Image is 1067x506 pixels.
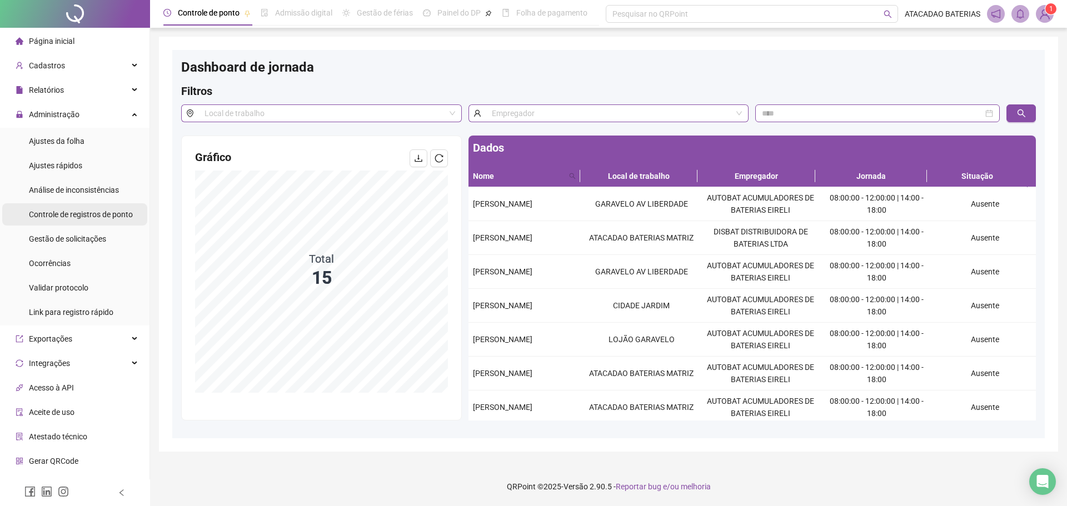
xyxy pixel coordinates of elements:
[163,9,171,17] span: clock-circle
[564,482,588,491] span: Versão
[16,111,23,118] span: lock
[567,168,578,184] span: search
[29,210,133,219] span: Controle de registros de ponto
[1036,6,1053,22] img: 76675
[473,403,532,412] span: [PERSON_NAME]
[820,187,934,221] td: 08:00:00 - 12:00:00 | 14:00 - 18:00
[616,482,711,491] span: Reportar bug e/ou melhoria
[820,390,934,424] td: 08:00:00 - 12:00:00 | 14:00 - 18:00
[29,137,84,146] span: Ajustes da folha
[29,186,119,194] span: Análise de inconsistências
[516,8,587,17] span: Folha de pagamento
[195,151,231,164] span: Gráfico
[29,234,106,243] span: Gestão de solicitações
[473,170,565,182] span: Nome
[29,359,70,368] span: Integrações
[1015,9,1025,19] span: bell
[934,390,1036,424] td: Ausente
[473,199,532,208] span: [PERSON_NAME]
[934,323,1036,357] td: Ausente
[473,267,532,276] span: [PERSON_NAME]
[697,166,815,187] th: Empregador
[29,86,64,94] span: Relatórios
[244,10,251,17] span: pushpin
[934,357,1036,390] td: Ausente
[423,9,431,17] span: dashboard
[473,369,532,378] span: [PERSON_NAME]
[582,221,701,255] td: ATACADAO BATERIAS MATRIZ
[41,486,52,497] span: linkedin
[582,289,701,323] td: CIDADE JARDIM
[569,173,576,179] span: search
[181,104,198,122] span: environment
[927,166,1028,187] th: Situação
[1049,5,1053,13] span: 1
[701,289,820,323] td: AUTOBAT ACUMULADORES DE BATERIAS EIRELI
[29,432,87,441] span: Atestado técnico
[820,289,934,323] td: 08:00:00 - 12:00:00 | 14:00 - 18:00
[701,255,820,289] td: AUTOBAT ACUMULADORES DE BATERIAS EIRELI
[473,301,532,310] span: [PERSON_NAME]
[181,59,314,75] span: Dashboard de jornada
[414,154,423,163] span: download
[16,433,23,440] span: solution
[118,489,126,497] span: left
[905,8,980,20] span: ATACADAO BATERIAS
[437,8,481,17] span: Painel do DP
[357,8,413,17] span: Gestão de férias
[991,9,1001,19] span: notification
[580,166,697,187] th: Local de trabalho
[16,408,23,416] span: audit
[884,10,892,18] span: search
[815,166,927,187] th: Jornada
[701,390,820,424] td: AUTOBAT ACUMULADORES DE BATERIAS EIRELI
[582,390,701,424] td: ATACADAO BATERIAS MATRIZ
[29,259,71,268] span: Ocorrências
[29,61,65,70] span: Cadastros
[29,457,78,465] span: Gerar QRCode
[24,486,36,497] span: facebook
[820,323,934,357] td: 08:00:00 - 12:00:00 | 14:00 - 18:00
[16,457,23,465] span: qrcode
[1017,109,1026,118] span: search
[701,323,820,357] td: AUTOBAT ACUMULADORES DE BATERIAS EIRELI
[582,187,701,221] td: GARAVELO AV LIBERDADE
[181,84,212,98] span: Filtros
[178,8,240,17] span: Controle de ponto
[16,335,23,343] span: export
[275,8,332,17] span: Admissão digital
[468,104,486,122] span: user
[701,221,820,255] td: DISBAT DISTRIBUIDORA DE BATERIAS LTDA
[16,359,23,367] span: sync
[934,255,1036,289] td: Ausente
[16,62,23,69] span: user-add
[29,37,74,46] span: Página inicial
[150,467,1067,506] footer: QRPoint © 2025 - 2.90.5 -
[934,221,1036,255] td: Ausente
[473,141,504,154] span: Dados
[435,154,443,163] span: reload
[1045,3,1056,14] sup: Atualize o seu contato no menu Meus Dados
[29,334,72,343] span: Exportações
[342,9,350,17] span: sun
[1029,468,1056,495] div: Open Intercom Messenger
[29,408,74,417] span: Aceite de uso
[582,357,701,390] td: ATACADAO BATERIAS MATRIZ
[16,37,23,45] span: home
[820,357,934,390] td: 08:00:00 - 12:00:00 | 14:00 - 18:00
[473,335,532,344] span: [PERSON_NAME]
[582,323,701,357] td: LOJÃO GARAVELO
[582,255,701,289] td: GARAVELO AV LIBERDADE
[701,357,820,390] td: AUTOBAT ACUMULADORES DE BATERIAS EIRELI
[16,384,23,392] span: api
[820,221,934,255] td: 08:00:00 - 12:00:00 | 14:00 - 18:00
[29,383,74,392] span: Acesso à API
[29,283,88,292] span: Validar protocolo
[934,289,1036,323] td: Ausente
[16,86,23,94] span: file
[58,486,69,497] span: instagram
[261,9,268,17] span: file-done
[485,10,492,17] span: pushpin
[820,255,934,289] td: 08:00:00 - 12:00:00 | 14:00 - 18:00
[29,308,113,317] span: Link para registro rápido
